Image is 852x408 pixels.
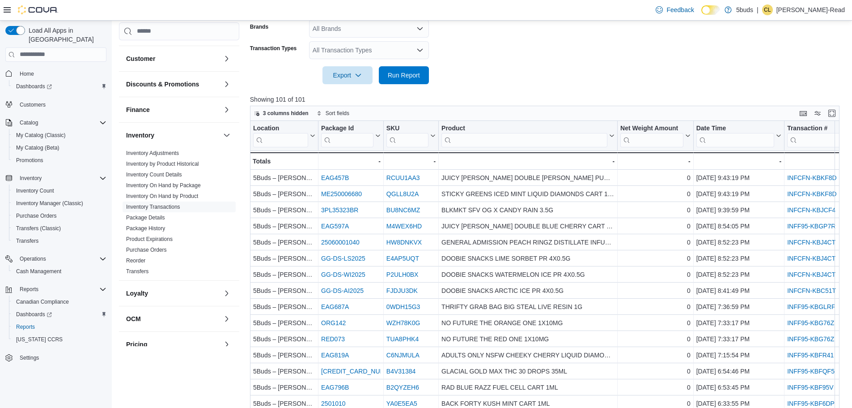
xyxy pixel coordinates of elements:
a: Transfers (Classic) [13,223,64,234]
a: Purchase Orders [13,210,60,221]
a: BU8NC6MZ [386,206,420,214]
div: - [441,156,615,167]
span: Canadian Compliance [16,298,69,305]
a: GG-DS-LS2025 [321,255,365,262]
span: Transfers [126,268,148,275]
a: EAG819A [321,352,349,359]
div: BLKMKT SFV OG X CANDY RAIN 3.5G [441,205,615,215]
a: INFCFN-KBJCF4 [787,206,835,214]
span: Purchase Orders [13,210,106,221]
span: Operations [16,253,106,264]
a: Canadian Compliance [13,296,72,307]
span: Customers [16,99,106,110]
span: Settings [16,352,106,363]
span: My Catalog (Beta) [13,142,106,153]
label: Transaction Types [250,45,297,52]
button: Catalog [2,116,110,129]
a: Customers [16,99,49,110]
div: 0 [620,318,691,328]
span: Package History [126,225,165,232]
div: 5Buds – [PERSON_NAME] [253,318,315,328]
span: Inventory On Hand by Package [126,182,201,189]
span: Run Report [388,71,420,80]
div: [DATE] 8:52:23 PM [696,253,781,264]
div: 0 [620,253,691,264]
button: Finance [221,104,232,115]
span: Transfers (Classic) [13,223,106,234]
a: Dashboards [9,308,110,321]
span: Settings [20,354,39,361]
div: ADULTS ONLY NSFW CHEEKY CHERRY LIQUID DIAMOND CART 1ML [441,350,615,361]
a: GG-DS-AI2025 [321,287,364,294]
a: INFF95-KBFR41 [787,352,834,359]
div: Product [441,124,607,147]
a: Transfers [13,236,42,246]
button: Display options [812,108,823,119]
div: DOOBIE SNACKS LIME SORBET PR 4X0.5G [441,253,615,264]
a: INFF95-KBG76Z [787,335,834,343]
div: 0 [620,301,691,312]
span: Transfers [16,237,38,245]
span: Promotions [16,157,43,164]
button: Inventory [16,173,45,184]
a: INFF95-KBG76Z [787,319,834,326]
a: INFCFN-KBJ4CT [787,239,835,246]
div: - [696,156,781,167]
a: M4WEX6HD [386,223,422,230]
a: TUA8PHK4 [386,335,419,343]
a: 25060001040 [321,239,360,246]
div: [DATE] 7:33:17 PM [696,318,781,328]
button: 3 columns hidden [250,108,312,119]
div: Package Id [321,124,373,133]
span: Load All Apps in [GEOGRAPHIC_DATA] [25,26,106,44]
a: GG-DS-WI2025 [321,271,365,278]
div: Transaction # URL [787,124,844,147]
span: Washington CCRS [13,334,106,345]
div: - [321,156,381,167]
div: - [787,156,852,167]
div: 5Buds – [PERSON_NAME] [253,237,315,248]
a: Reports [13,322,38,332]
div: SKU URL [386,124,428,147]
button: Export [322,66,373,84]
button: Finance [126,105,220,114]
button: Run Report [379,66,429,84]
a: [CREDIT_CARD_NUMBER] [321,368,400,375]
a: Transfers [126,268,148,275]
span: My Catalog (Classic) [16,132,66,139]
button: Purchase Orders [9,210,110,222]
a: WZH78K0G [386,319,420,326]
a: INFF95-KBFQF5 [787,368,835,375]
a: Package Details [126,215,165,221]
a: 2501010 [321,400,346,407]
a: ME250006680 [321,190,362,198]
h3: Discounts & Promotions [126,80,199,89]
div: 5Buds – [PERSON_NAME] [253,253,315,264]
button: Customers [2,98,110,111]
div: 5Buds – [PERSON_NAME] [253,382,315,393]
span: Reports [13,322,106,332]
button: Discounts & Promotions [221,79,232,90]
button: OCM [221,314,232,324]
a: Inventory Adjustments [126,150,179,156]
a: INFCFN-KBKF8D [787,190,836,198]
span: Customers [20,101,46,108]
a: Package History [126,225,165,232]
a: Dashboards [9,80,110,93]
h3: Loyalty [126,289,148,298]
div: - [386,156,436,167]
div: Package URL [321,124,373,147]
a: EAG597A [321,223,349,230]
button: Reports [9,321,110,333]
span: Sort fields [326,110,349,117]
div: NO FUTURE THE RED ONE 1X10MG [441,334,615,344]
div: Net Weight Amount [620,124,683,133]
div: 0 [620,382,691,393]
div: Transaction # [787,124,844,133]
button: Promotions [9,154,110,167]
a: HW8DNKVX [386,239,422,246]
button: Inventory Manager (Classic) [9,197,110,210]
span: My Catalog (Classic) [13,130,106,141]
a: INFCFN-KBC51T [787,287,836,294]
